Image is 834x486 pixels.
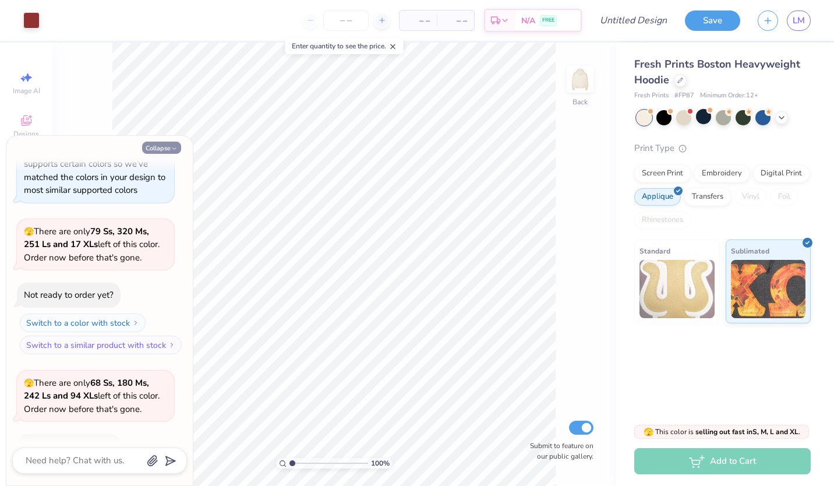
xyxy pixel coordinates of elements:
[634,142,811,155] div: Print Type
[168,341,175,348] img: Switch to a similar product with stock
[521,15,535,27] span: N/A
[644,427,800,437] span: This color is .
[407,15,430,27] span: – –
[695,427,798,436] strong: selling out fast in S, M, L and XL
[13,86,40,96] span: Image AI
[684,188,731,206] div: Transfers
[753,165,810,182] div: Digital Print
[444,15,467,27] span: – –
[591,9,676,32] input: Untitled Design
[568,68,592,91] img: Back
[542,16,554,24] span: FREE
[734,188,767,206] div: Vinyl
[685,10,740,31] button: Save
[634,57,800,87] span: Fresh Prints Boston Heavyweight Hoodie
[731,245,769,257] span: Sublimated
[634,188,681,206] div: Applique
[644,427,653,438] span: 🫣
[20,336,182,354] button: Switch to a similar product with stock
[639,245,670,257] span: Standard
[639,260,715,318] img: Standard
[674,91,694,101] span: # FP87
[323,10,369,31] input: – –
[20,314,146,332] button: Switch to a color with stock
[787,10,811,31] a: LM
[731,260,806,318] img: Sublimated
[793,14,805,27] span: LM
[694,165,750,182] div: Embroidery
[24,226,160,263] span: There are only left of this color. Order now before that's gone.
[24,378,34,389] span: 🫣
[24,289,114,301] div: Not ready to order yet?
[524,441,593,462] label: Submit to feature on our public gallery.
[142,142,181,154] button: Collapse
[634,165,691,182] div: Screen Print
[285,38,404,54] div: Enter quantity to see the price.
[700,91,758,101] span: Minimum Order: 12 +
[771,188,798,206] div: Foil
[634,212,691,229] div: Rhinestones
[132,319,139,326] img: Switch to a color with stock
[24,377,160,415] span: There are only left of this color. Order now before that's gone.
[371,458,390,469] span: 100 %
[634,91,669,101] span: Fresh Prints
[573,97,588,107] div: Back
[13,129,39,139] span: Designs
[24,226,34,237] span: 🫣
[24,441,114,452] div: Not ready to order yet?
